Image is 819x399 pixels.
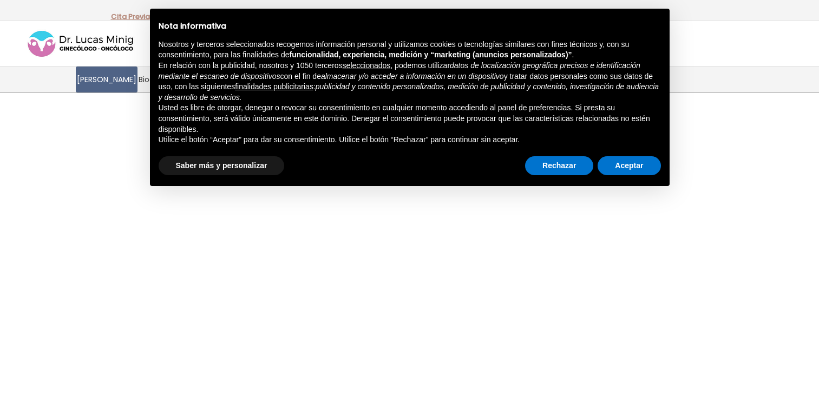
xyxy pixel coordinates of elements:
[139,74,172,86] span: Biografía
[76,66,137,92] a: [PERSON_NAME]
[598,156,660,176] button: Aceptar
[235,82,313,92] button: finalidades publicitarias
[525,156,593,176] button: Rechazar
[111,10,154,24] p: -
[77,74,136,86] span: [PERSON_NAME]
[290,50,572,59] strong: funcionalidad, experiencia, medición y “marketing (anuncios personalizados)”
[321,72,504,81] em: almacenar y/o acceder a información en un dispositivo
[137,66,173,92] a: Biografía
[159,22,661,31] h2: Nota informativa
[159,61,640,81] em: datos de localización geográfica precisos e identificación mediante el escaneo de dispositivos
[343,61,391,71] button: seleccionados
[159,103,661,135] p: Usted es libre de otorgar, denegar o revocar su consentimiento en cualquier momento accediendo al...
[111,11,150,22] a: Cita Previa
[159,39,661,61] p: Nosotros y terceros seleccionados recogemos información personal y utilizamos cookies o tecnologí...
[159,61,661,103] p: En relación con la publicidad, nosotros y 1050 terceros , podemos utilizar con el fin de y tratar...
[159,156,285,176] button: Saber más y personalizar
[159,135,661,145] p: Utilice el botón “Aceptar” para dar su consentimiento. Utilice el botón “Rechazar” para continuar...
[159,82,659,102] em: publicidad y contenido personalizados, medición de publicidad y contenido, investigación de audie...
